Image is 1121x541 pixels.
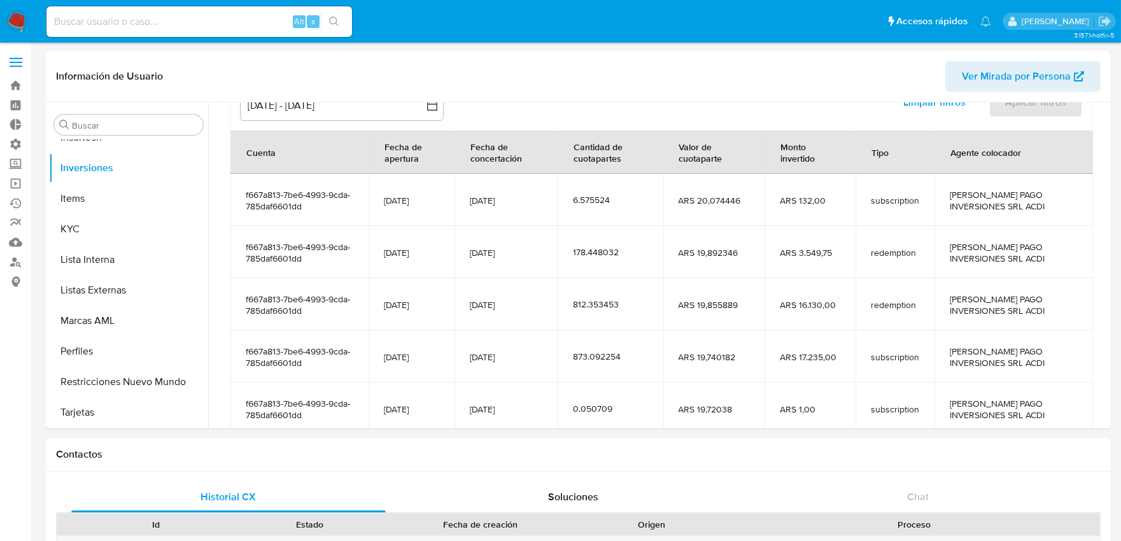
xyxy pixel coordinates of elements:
[88,518,224,531] div: Id
[962,61,1071,92] span: Ver Mirada por Persona
[1022,15,1094,27] p: sandra.chabay@mercadolibre.com
[59,120,69,130] button: Buscar
[49,306,208,336] button: Marcas AML
[56,448,1101,461] h1: Contactos
[1098,15,1111,28] a: Salir
[896,15,968,28] span: Accesos rápidos
[945,61,1101,92] button: Ver Mirada por Persona
[294,15,304,27] span: Alt
[907,489,929,504] span: Chat
[201,489,256,504] span: Historial CX
[321,13,347,31] button: search-icon
[49,336,208,367] button: Perfiles
[49,244,208,275] button: Lista Interna
[49,183,208,214] button: Items
[548,489,598,504] span: Soluciones
[737,518,1091,531] div: Proceso
[49,214,208,244] button: KYC
[72,120,198,131] input: Buscar
[980,16,991,27] a: Notificaciones
[49,367,208,397] button: Restricciones Nuevo Mundo
[395,518,565,531] div: Fecha de creación
[49,275,208,306] button: Listas Externas
[49,397,208,428] button: Tarjetas
[49,153,208,183] button: Inversiones
[46,13,352,30] input: Buscar usuario o caso...
[311,15,315,27] span: s
[56,70,163,83] h1: Información de Usuario
[583,518,719,531] div: Origen
[242,518,378,531] div: Estado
